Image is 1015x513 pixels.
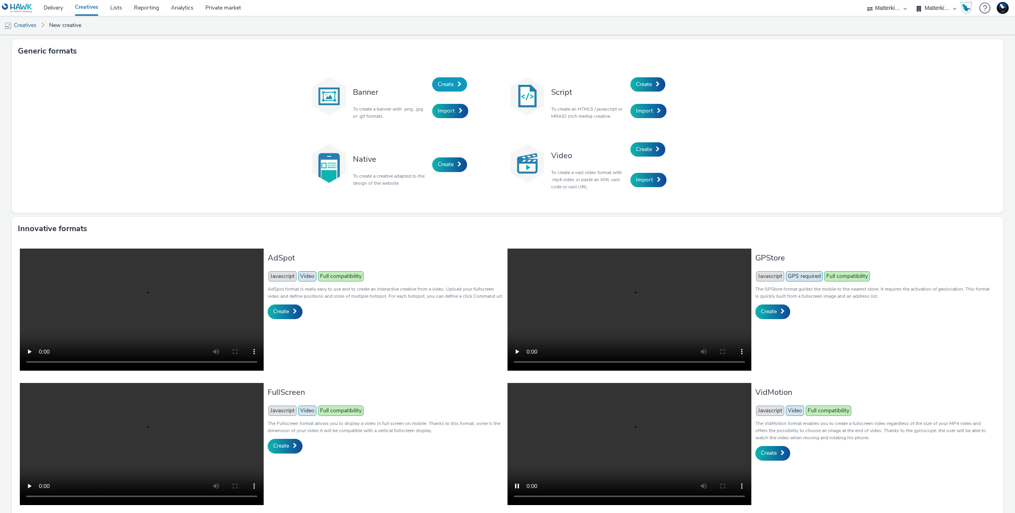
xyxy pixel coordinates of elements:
[268,253,504,263] h3: AdSpot
[268,285,504,300] p: AdSpot format is really easy to use and to create an interactive creative from a video. Upload yo...
[636,145,652,153] span: Create
[353,154,428,165] h3: Native
[960,2,972,14] img: Hawk Academy
[2,3,33,13] img: undefined Logo
[268,304,303,319] a: Create
[18,223,87,235] h3: Innovative formats
[755,420,991,441] p: The VidMotion format enables you to create a fullscreen video regardless of the size of your MP4 ...
[786,271,823,281] span: GPS required
[507,144,547,183] img: video.svg
[551,169,626,190] p: To create a vast video format with .mp4 video or paste an XML vast code or vast URL.
[438,80,454,88] span: Create
[761,308,777,315] span: Create
[960,2,975,14] a: Hawk Academy
[273,442,289,450] span: Create
[273,308,289,315] span: Create
[4,22,12,30] img: mobile
[298,271,316,281] span: Video
[636,107,653,115] span: Import
[318,271,364,281] span: Full compatibility
[268,406,297,416] span: Javascript
[636,80,652,88] span: Create
[806,406,851,416] span: Full compatibility
[636,176,653,184] span: Import
[432,77,467,92] a: Create
[268,420,504,434] p: The Fullscreen format allows you to display a video in full screen on mobile. Thanks to this form...
[755,446,790,460] a: Create
[298,406,316,416] span: Video
[786,406,804,416] span: Video
[755,253,991,263] h3: GPStore
[353,87,428,98] h3: Banner
[309,144,349,183] img: native.svg
[551,87,626,98] h3: Script
[507,77,547,116] img: code.svg
[318,406,364,416] span: Full compatibility
[432,157,467,172] a: Create
[438,107,455,115] span: Import
[755,304,790,319] a: Create
[432,104,468,118] a: Import
[268,387,504,398] h3: FullScreen
[630,173,666,187] a: Import
[45,16,85,35] a: New creative
[630,77,665,92] a: Create
[268,439,303,453] a: Create
[755,285,991,300] p: The GPStore format guides the mobile to the nearest store, it requires the activation of geolocat...
[353,105,428,120] p: To create a banner with .png, .jpg or .gif formats.
[438,161,454,168] span: Create
[997,2,1009,14] img: Support Hawk
[268,271,297,281] span: Javascript
[756,271,784,281] span: Javascript
[630,142,665,157] a: Create
[630,104,666,118] a: Import
[551,105,626,120] p: To create an HTML5 / javascript or MRAID (rich media) creative.
[309,77,349,116] img: banner.svg
[824,271,870,281] span: Full compatibility
[755,387,991,398] h3: VidMotion
[353,172,428,187] p: To create a creative adapted to the design of the website.
[756,406,784,416] span: Javascript
[18,45,77,57] h3: Generic formats
[551,150,626,161] h3: Video
[761,449,777,457] span: Create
